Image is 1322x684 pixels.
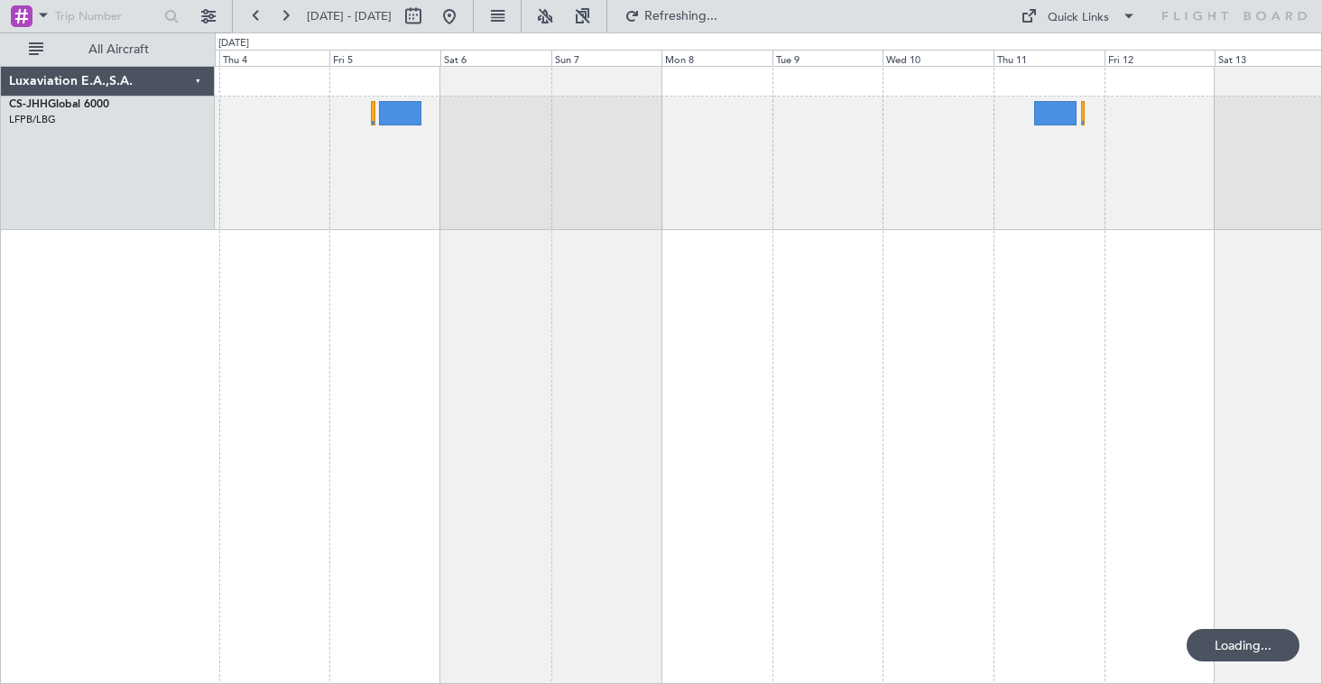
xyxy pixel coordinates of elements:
span: All Aircraft [47,43,190,56]
a: CS-JHHGlobal 6000 [9,99,109,110]
div: Thu 4 [219,50,330,66]
input: Trip Number [55,3,159,30]
a: LFPB/LBG [9,113,56,126]
div: [DATE] [218,36,249,51]
div: Thu 11 [994,50,1105,66]
button: All Aircraft [20,35,196,64]
div: Mon 8 [661,50,772,66]
span: CS-JHH [9,99,48,110]
div: Quick Links [1048,9,1109,27]
div: Sat 6 [440,50,551,66]
button: Quick Links [1012,2,1145,31]
div: Sun 7 [551,50,662,66]
span: Refreshing... [643,10,719,23]
div: Fri 12 [1105,50,1216,66]
div: Wed 10 [883,50,994,66]
div: Fri 5 [329,50,440,66]
div: Tue 9 [772,50,883,66]
div: Loading... [1187,629,1299,661]
button: Refreshing... [616,2,725,31]
span: [DATE] - [DATE] [307,8,392,24]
